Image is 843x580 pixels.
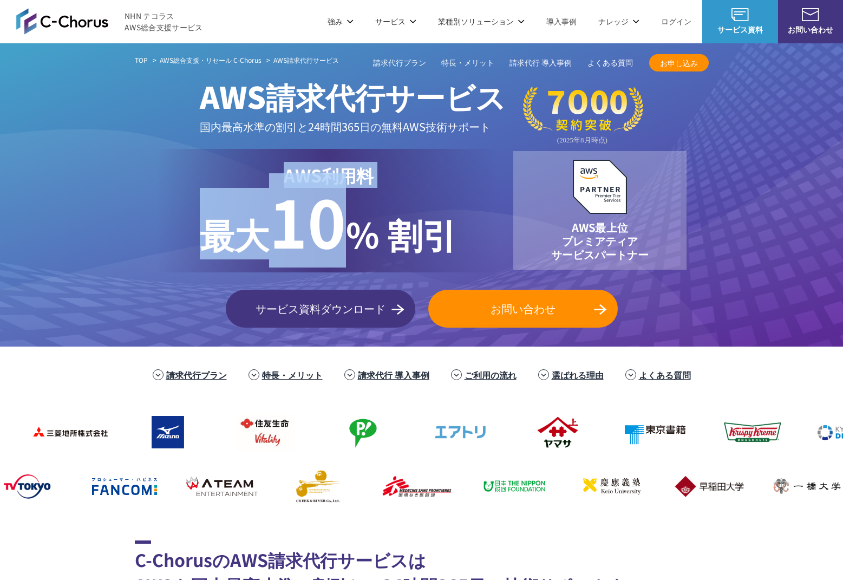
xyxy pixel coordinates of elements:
a: よくある質問 [587,57,633,69]
a: 請求代行 導入事例 [509,57,572,69]
img: AWS総合支援サービス C-Chorus [16,8,108,34]
a: サービス資料ダウンロード [226,290,415,328]
img: エアトリ [417,410,504,454]
img: AWSプレミアティアサービスパートナー [573,160,627,214]
a: AWS総合支援・リセール C-Chorus [160,55,262,65]
a: 請求代行プラン [166,368,227,381]
img: ファンコミュニケーションズ [81,465,168,508]
p: AWS最上位 プレミアティア サービスパートナー [551,220,649,261]
img: クリーク・アンド・リバー [276,465,363,508]
img: クリスピー・クリーム・ドーナツ [709,410,796,454]
span: お問い合わせ [778,24,843,35]
p: AWS利用料 [200,162,457,188]
a: 導入事例 [546,16,577,27]
span: AWS請求代行サービス [200,74,506,118]
span: NHN テコラス AWS総合支援サービス [125,10,203,33]
img: 契約件数 [523,87,643,145]
a: ログイン [661,16,691,27]
span: お問い合わせ [428,301,618,317]
a: 特長・メリット [441,57,494,69]
p: 国内最高水準の割引と 24時間365日の無料AWS技術サポート [200,118,506,135]
span: 最大 [200,208,269,258]
p: ナレッジ [598,16,639,27]
p: 業種別ソリューション [438,16,525,27]
span: サービス資料 [702,24,778,35]
p: % 割引 [200,188,457,259]
img: ヤマサ醤油 [514,410,601,454]
img: 東京書籍 [612,410,698,454]
span: サービス資料ダウンロード [226,301,415,317]
img: 日本財団 [471,465,558,508]
a: お問い合わせ [428,290,618,328]
span: 10 [269,173,346,268]
img: 早稲田大学 [666,465,753,508]
p: 強み [328,16,354,27]
img: ミズノ [125,410,211,454]
img: エイチーム [179,465,265,508]
img: 慶應義塾 [568,465,655,508]
span: AWS請求代行サービス [273,55,339,64]
img: AWS総合支援サービス C-Chorus サービス資料 [731,8,749,21]
a: お申し込み [649,54,709,71]
a: AWS総合支援サービス C-Chorus NHN テコラスAWS総合支援サービス [16,8,203,34]
img: フジモトHD [319,410,406,454]
a: ご利用の流れ [465,368,517,381]
a: 請求代行 導入事例 [358,368,429,381]
a: よくある質問 [639,368,691,381]
p: サービス [375,16,416,27]
a: 請求代行プラン [373,57,426,69]
span: お申し込み [649,57,709,69]
img: 住友生命保険相互 [222,410,309,454]
a: 特長・メリット [262,368,323,381]
a: TOP [135,55,148,65]
img: 国境なき医師団 [374,465,460,508]
img: お問い合わせ [802,8,819,21]
img: 三菱地所 [27,410,114,454]
a: 選ばれる理由 [552,368,604,381]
